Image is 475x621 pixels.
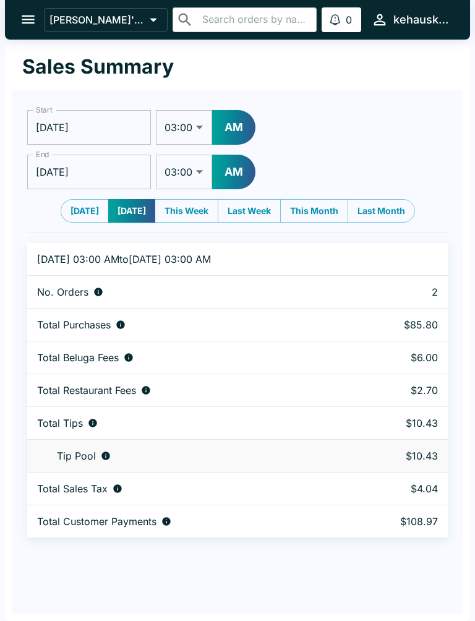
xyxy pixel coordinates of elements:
p: Total Purchases [37,319,111,331]
button: Last Week [218,199,281,223]
p: [DATE] 03:00 AM to [DATE] 03:00 AM [37,253,341,265]
div: Fees paid by diners to Beluga [37,351,341,364]
button: open drawer [12,4,44,35]
button: [PERSON_NAME]'s Kitchen [44,8,168,32]
div: kehauskitchen [393,12,450,27]
p: 2 [361,286,438,298]
p: $10.43 [361,450,438,462]
button: AM [212,110,255,145]
button: Last Month [348,199,415,223]
p: $85.80 [361,319,438,331]
p: Total Beluga Fees [37,351,119,364]
button: This Week [155,199,218,223]
div: Fees paid by diners to restaurant [37,384,341,396]
div: Number of orders placed [37,286,341,298]
button: [DATE] [61,199,109,223]
p: Total Tips [37,417,83,429]
p: Tip Pool [57,450,96,462]
div: Aggregate order subtotals [37,319,341,331]
p: Total Customer Payments [37,515,156,528]
p: $4.04 [361,482,438,495]
p: $2.70 [361,384,438,396]
button: This Month [280,199,348,223]
div: Sales tax paid by diners [37,482,341,495]
p: No. Orders [37,286,88,298]
div: Combined individual and pooled tips [37,417,341,429]
p: $108.97 [361,515,438,528]
label: Start [36,105,52,115]
input: Choose date, selected date is Sep 10, 2025 [27,155,151,189]
label: End [36,149,49,160]
p: Total Sales Tax [37,482,108,495]
div: Total amount paid for orders by diners [37,515,341,528]
h1: Sales Summary [22,54,174,79]
p: Total Restaurant Fees [37,384,136,396]
input: Search orders by name or phone number [199,11,312,28]
button: kehauskitchen [366,6,455,33]
p: $6.00 [361,351,438,364]
p: 0 [346,14,352,26]
input: Choose date, selected date is Sep 9, 2025 [27,110,151,145]
p: $10.43 [361,417,438,429]
div: Tips unclaimed by a waiter [37,450,341,462]
button: AM [212,155,255,189]
button: [DATE] [108,199,155,223]
p: [PERSON_NAME]'s Kitchen [49,14,145,26]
